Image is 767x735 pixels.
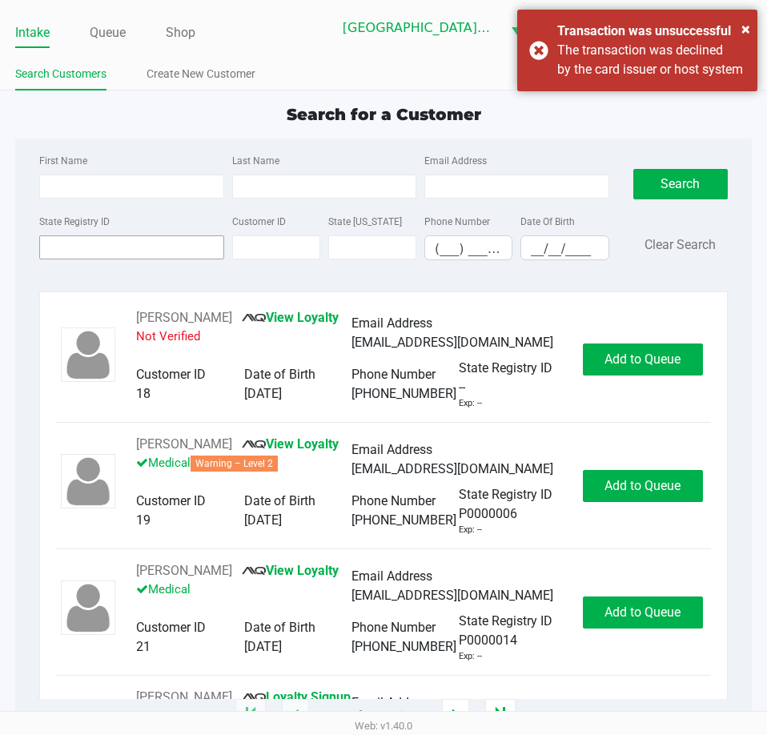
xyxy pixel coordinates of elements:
span: Phone Number [351,493,436,508]
span: 1 - 20 of 895900 items [325,707,426,723]
span: [PHONE_NUMBER] [351,386,456,401]
span: State Registry ID [459,487,552,502]
span: Email Address [351,315,432,331]
a: Search Customers [15,64,106,84]
span: 18 [136,386,151,401]
p: Medical [136,454,351,472]
a: View Loyalty [242,310,339,325]
span: Email Address [351,568,432,584]
span: Add to Queue [604,478,681,493]
span: [PHONE_NUMBER] [351,512,456,528]
a: View Loyalty [242,563,339,578]
button: Clear Search [645,235,716,255]
label: Last Name [232,154,279,168]
span: 19 [136,512,151,528]
label: Email Address [424,154,487,168]
span: Date of Birth [244,367,315,382]
label: Date Of Birth [520,215,575,229]
span: [EMAIL_ADDRESS][DOMAIN_NAME] [351,335,553,350]
div: Exp: -- [459,524,482,537]
button: See customer info [136,435,232,454]
button: Close [741,17,750,41]
p: Not Verified [136,327,351,346]
label: Phone Number [424,215,490,229]
a: Queue [90,22,126,44]
span: [PHONE_NUMBER] [351,639,456,654]
div: Exp: -- [459,650,482,664]
button: Select [501,9,532,46]
app-submit-button: Previous [282,699,309,731]
span: Email Address [351,442,432,457]
span: Search for a Customer [287,105,481,124]
span: State Registry ID [459,613,552,629]
span: Customer ID [136,367,206,382]
span: 21 [136,639,151,654]
span: Add to Queue [604,604,681,620]
label: State [US_STATE] [328,215,402,229]
button: See customer info [136,308,232,327]
span: P0000014 [459,631,517,650]
p: Medical [136,580,351,599]
span: -- [459,378,465,397]
span: Customer ID [136,493,206,508]
span: [GEOGRAPHIC_DATA][PERSON_NAME] [343,18,492,38]
button: See customer info [136,561,232,580]
span: [EMAIL_ADDRESS][DOMAIN_NAME] [351,461,553,476]
button: Add to Queue [583,343,703,376]
kendo-maskedtextbox: Format: MM/DD/YYYY [520,235,608,260]
span: Warning – Level 2 [191,456,278,472]
app-submit-button: Next [442,699,469,731]
app-submit-button: Move to first page [235,699,266,731]
app-submit-button: Move to last page [485,699,516,731]
span: Date of Birth [244,493,315,508]
label: State Registry ID [39,215,110,229]
input: Format: (999) 999-9999 [425,236,512,261]
a: Intake [15,22,50,44]
span: Web: v1.40.0 [355,720,412,732]
div: Transaction was unsuccessful [557,22,745,41]
span: [EMAIL_ADDRESS][DOMAIN_NAME] [351,588,553,603]
div: Exp: -- [459,397,482,411]
input: Format: MM/DD/YYYY [521,236,608,261]
a: View Loyalty [242,436,339,452]
button: Add to Queue [583,470,703,502]
kendo-maskedtextbox: Format: (999) 999-9999 [424,235,512,260]
a: Shop [166,22,195,44]
span: Phone Number [351,620,436,635]
a: Loyalty Signup [242,689,351,705]
span: Phone Number [351,367,436,382]
span: State Registry ID [459,360,552,376]
button: See customer info [136,688,232,707]
span: P0000006 [459,504,517,524]
a: Create New Customer [147,64,255,84]
button: Add to Queue [583,596,703,629]
label: Customer ID [232,215,286,229]
button: Search [633,169,728,199]
span: [DATE] [244,512,282,528]
div: The transaction was declined by the card issuer or host system [557,41,745,79]
span: Customer ID [136,620,206,635]
span: [DATE] [244,386,282,401]
span: [DATE] [244,639,282,654]
span: Email Address [351,695,432,710]
span: Date of Birth [244,620,315,635]
label: First Name [39,154,87,168]
span: × [741,19,750,38]
span: Add to Queue [604,351,681,367]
